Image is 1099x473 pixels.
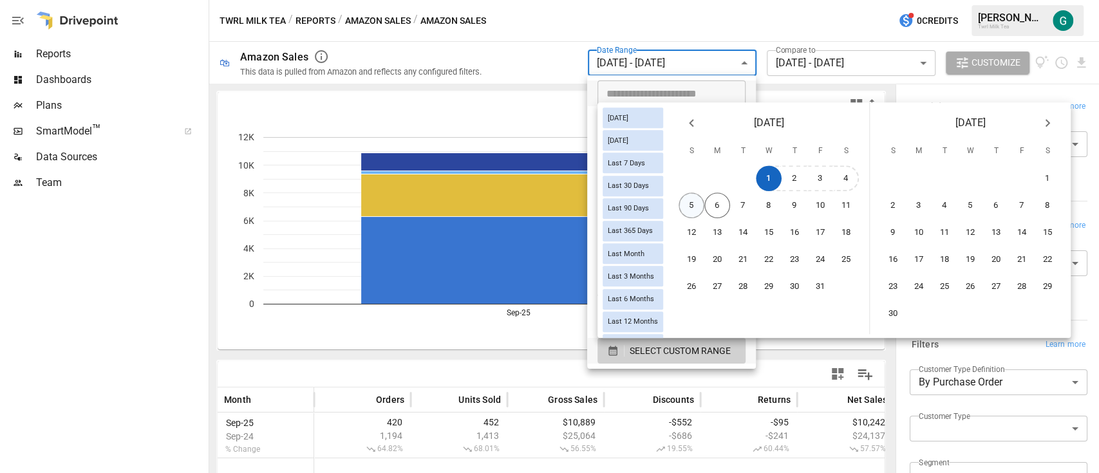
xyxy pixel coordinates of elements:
[603,272,659,281] span: Last 3 Months
[880,301,906,326] button: 30
[782,192,807,218] button: 9
[932,246,957,272] button: 18
[833,192,859,218] button: 11
[906,192,932,218] button: 3
[587,286,756,312] li: This Quarter
[906,246,932,272] button: 17
[587,106,756,132] li: [DATE]
[679,274,704,299] button: 26
[603,136,634,145] span: [DATE]
[754,114,784,132] span: [DATE]
[587,312,756,338] li: Last Quarter
[782,246,807,272] button: 23
[587,235,756,261] li: Last 12 Months
[1035,110,1060,136] button: Next month
[983,192,1009,218] button: 6
[756,219,782,245] button: 15
[679,110,704,136] button: Previous month
[807,165,833,191] button: 3
[907,138,930,164] span: Monday
[932,219,957,245] button: 11
[731,138,755,164] span: Tuesday
[1035,165,1060,191] button: 1
[809,138,832,164] span: Friday
[597,338,746,364] button: SELECT CUSTOM RANGE
[603,227,658,236] span: Last 365 Days
[1036,138,1059,164] span: Saturday
[679,246,704,272] button: 19
[906,219,932,245] button: 10
[1035,192,1060,218] button: 8
[603,181,654,190] span: Last 30 Days
[603,266,663,287] div: Last 3 Months
[603,334,663,355] div: Last Year
[603,221,663,241] div: Last 365 Days
[833,219,859,245] button: 18
[932,192,957,218] button: 4
[933,138,956,164] span: Tuesday
[807,219,833,245] button: 17
[983,219,1009,245] button: 13
[756,246,782,272] button: 22
[603,159,650,167] span: Last 7 Days
[587,209,756,235] li: Last 6 Months
[1009,274,1035,299] button: 28
[1035,219,1060,245] button: 15
[730,274,756,299] button: 28
[630,343,731,359] span: SELECT CUSTOM RANGE
[704,274,730,299] button: 27
[833,165,859,191] button: 4
[757,138,780,164] span: Wednesday
[1035,246,1060,272] button: 22
[782,219,807,245] button: 16
[955,114,986,132] span: [DATE]
[1009,192,1035,218] button: 7
[603,204,654,212] span: Last 90 Days
[782,274,807,299] button: 30
[603,130,663,151] div: [DATE]
[880,274,906,299] button: 23
[880,219,906,245] button: 9
[957,246,983,272] button: 19
[704,192,730,218] button: 6
[603,107,663,128] div: [DATE]
[957,274,983,299] button: 26
[587,183,756,209] li: Last 3 Months
[603,295,659,303] span: Last 6 Months
[983,274,1009,299] button: 27
[1009,246,1035,272] button: 21
[1010,138,1033,164] span: Friday
[603,289,663,310] div: Last 6 Months
[957,219,983,245] button: 12
[587,261,756,286] li: Month to Date
[959,138,982,164] span: Wednesday
[807,192,833,218] button: 10
[603,114,634,122] span: [DATE]
[680,138,703,164] span: Sunday
[881,138,905,164] span: Sunday
[587,132,756,158] li: Last 7 Days
[587,158,756,183] li: Last 30 Days
[704,246,730,272] button: 20
[603,176,663,196] div: Last 30 Days
[957,192,983,218] button: 5
[807,274,833,299] button: 31
[679,219,704,245] button: 12
[880,192,906,218] button: 2
[807,246,833,272] button: 24
[833,246,859,272] button: 25
[1035,274,1060,299] button: 29
[783,138,806,164] span: Thursday
[834,138,858,164] span: Saturday
[730,192,756,218] button: 7
[932,274,957,299] button: 25
[984,138,1008,164] span: Thursday
[880,246,906,272] button: 16
[906,274,932,299] button: 24
[706,138,729,164] span: Monday
[603,250,650,258] span: Last Month
[756,192,782,218] button: 8
[756,274,782,299] button: 29
[679,192,704,218] button: 5
[730,246,756,272] button: 21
